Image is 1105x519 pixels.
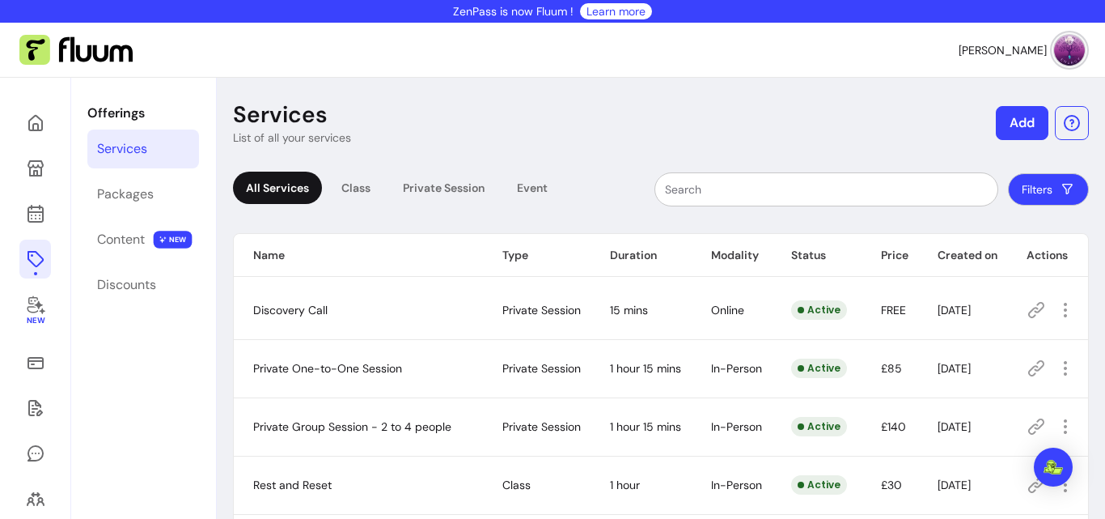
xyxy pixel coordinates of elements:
span: £30 [881,478,902,492]
span: Private Session [502,361,581,376]
a: Offerings [19,240,51,279]
div: Private Session [390,172,497,204]
span: In-Person [711,361,762,376]
span: New [26,316,44,326]
a: Clients [19,479,51,518]
a: Learn more [586,3,646,19]
div: All Services [233,172,322,204]
a: Home [19,104,51,143]
a: My Messages [19,434,51,473]
a: Waivers [19,389,51,428]
span: Discovery Call [253,303,328,317]
a: My Page [19,149,51,188]
span: £85 [881,361,902,376]
th: Modality [692,234,772,277]
span: 15 mins [610,303,648,317]
th: Name [234,234,483,277]
span: Private Group Session - 2 to 4 people [253,419,451,434]
th: Created on [918,234,1007,277]
div: Active [791,417,847,436]
span: [DATE] [938,478,971,492]
p: Services [233,100,328,130]
span: [DATE] [938,361,971,376]
span: Private Session [502,303,581,317]
th: Duration [591,234,691,277]
div: Content [97,230,145,249]
th: Actions [1007,234,1088,277]
span: [PERSON_NAME] [959,42,1047,58]
div: Open Intercom Messenger [1034,448,1073,487]
a: Services [87,130,199,168]
span: 1 hour 15 mins [610,361,681,376]
span: NEW [154,231,193,249]
span: In-Person [711,419,762,434]
span: Rest and Reset [253,478,332,492]
span: Private One-to-One Session [253,361,402,376]
div: Event [504,172,561,204]
span: FREE [881,303,906,317]
div: Active [791,300,847,320]
span: Private Session [502,419,581,434]
a: Calendar [19,194,51,233]
input: Search [665,181,988,198]
div: Packages [97,185,154,204]
div: Class [328,172,383,204]
th: Price [862,234,918,277]
img: Fluum Logo [19,35,133,66]
div: Services [97,139,147,159]
th: Type [483,234,591,277]
a: Packages [87,175,199,214]
a: New [19,285,51,337]
span: 1 hour [610,478,640,492]
button: Add [996,106,1048,140]
th: Status [772,234,862,277]
div: Active [791,475,847,495]
span: Online [711,303,744,317]
span: 1 hour 15 mins [610,419,681,434]
button: avatar[PERSON_NAME] [959,34,1086,66]
span: [DATE] [938,303,971,317]
button: Filters [1008,173,1089,206]
div: Active [791,359,847,378]
p: List of all your services [233,130,351,146]
p: Offerings [87,104,199,123]
p: ZenPass is now Fluum ! [453,3,574,19]
span: [DATE] [938,419,971,434]
a: Content NEW [87,220,199,259]
span: £140 [881,419,906,434]
a: Discounts [87,266,199,304]
img: avatar [1053,34,1086,66]
span: Class [502,478,531,492]
a: Sales [19,343,51,382]
span: In-Person [711,478,762,492]
div: Discounts [97,275,156,295]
